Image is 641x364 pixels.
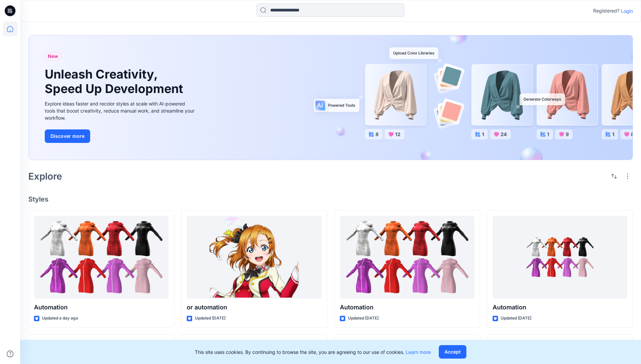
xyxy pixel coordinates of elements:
[195,348,431,356] p: This site uses cookies. By continuing to browse the site, you are agreeing to our use of cookies.
[195,315,225,322] p: Updated [DATE]
[406,349,431,355] a: Learn more
[348,315,379,322] p: Updated [DATE]
[48,52,58,60] span: New
[439,345,466,359] button: Accept
[501,315,531,322] p: Updated [DATE]
[45,100,196,121] div: Explore ideas faster and recolor styles at scale with AI-powered tools that boost creativity, red...
[493,216,627,299] a: Automation
[42,315,78,322] p: Updated a day ago
[621,7,633,14] p: Login
[493,303,627,312] p: Automation
[28,195,633,203] h4: Styles
[34,303,169,312] p: Automation
[45,129,90,143] button: Discover more
[45,129,196,143] a: Discover more
[187,216,321,299] a: or automation
[28,171,62,182] h2: Explore
[34,216,169,299] a: Automation
[593,7,619,15] p: Registered?
[45,67,186,96] h1: Unleash Creativity, Speed Up Development
[340,216,474,299] a: Automation
[340,303,474,312] p: Automation
[187,303,321,312] p: or automation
